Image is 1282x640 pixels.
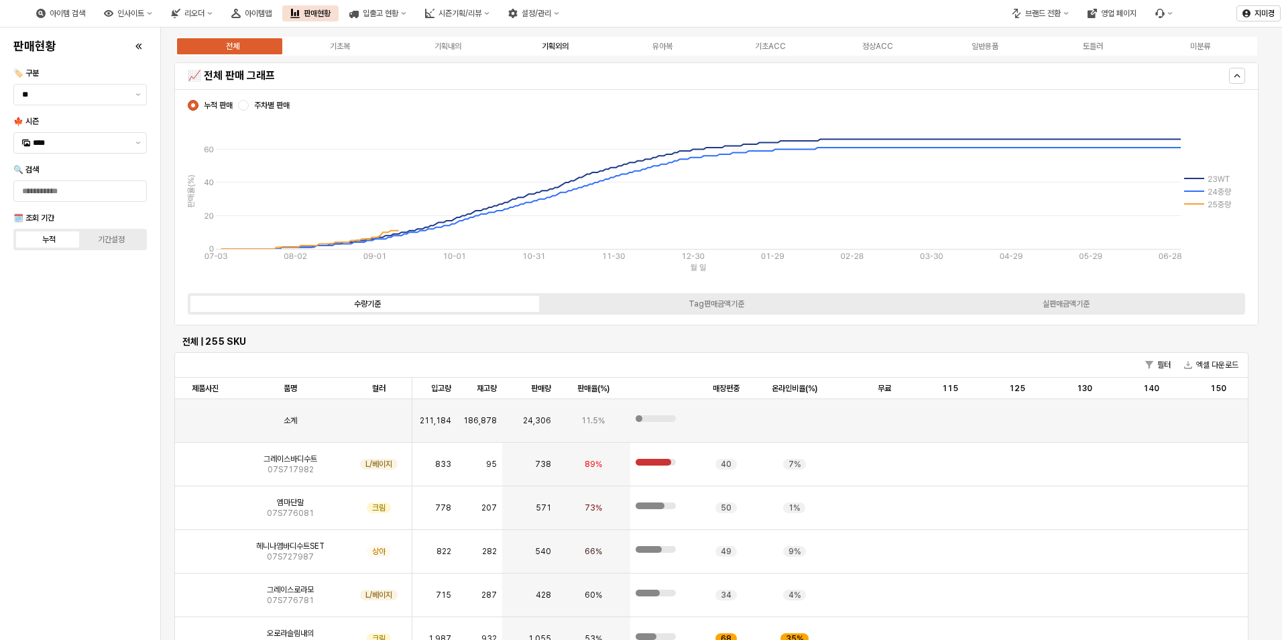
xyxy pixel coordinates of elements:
[755,42,786,51] div: 기초ACC
[18,233,80,246] label: 누적
[192,298,542,310] label: 수량기준
[585,590,602,600] span: 60%
[436,590,451,600] span: 715
[130,133,146,153] button: 제안 사항 표시
[354,299,381,309] div: 수량기준
[481,590,497,600] span: 287
[721,590,732,600] span: 34
[878,383,891,394] span: 무료
[862,42,893,51] div: 정상ACC
[192,383,219,394] span: 제품사진
[130,85,146,105] button: 제안 사항 표시
[789,546,801,557] span: 9%
[721,459,732,470] span: 40
[394,40,502,52] label: 기획내의
[1025,9,1061,18] div: 브랜드 전환
[256,541,325,551] span: 헤니나염바디수트SET
[1004,5,1077,21] button: 브랜드 전환
[434,42,461,51] div: 기획내의
[482,546,497,557] span: 282
[268,464,314,475] span: 07S717982
[824,40,931,52] label: 정상ACC
[609,40,716,52] label: 유아복
[98,235,125,244] div: 기간설정
[585,459,602,470] span: 89%
[245,9,272,18] div: 아이템맵
[1080,5,1145,21] div: 영업 페이지
[1210,383,1226,394] span: 150
[284,383,297,394] span: 품명
[789,459,801,470] span: 7%
[417,5,498,21] button: 시즌기획/리뷰
[372,502,386,513] span: 크림
[536,502,551,513] span: 571
[50,9,85,18] div: 아이템 검색
[1147,40,1254,52] label: 미분류
[286,40,394,52] label: 기초복
[204,100,233,111] span: 누적 판매
[372,546,386,557] span: 상아
[1190,42,1210,51] div: 미분류
[581,415,605,426] span: 11.5%
[535,546,551,557] span: 540
[772,383,817,394] span: 온라인비율(%)
[522,9,551,18] div: 설정/관리
[96,5,160,21] button: 인사이트
[13,40,56,53] h4: 판매현황
[439,9,481,18] div: 시즌기획/리뷰
[689,299,744,309] div: Tag판매금액기준
[282,5,339,21] button: 판매현황
[972,42,998,51] div: 일반용품
[42,235,56,244] div: 누적
[182,335,1240,348] h6: 전체 | 255 SKU
[117,9,144,18] div: 인사이트
[542,298,891,310] label: Tag판매금액기준
[713,383,740,394] span: 매장편중
[184,9,205,18] div: 리오더
[277,497,304,508] span: 엠마단말
[223,5,280,21] div: 아이템맵
[535,459,551,470] span: 738
[179,40,286,52] label: 전체
[436,546,451,557] span: 822
[267,595,314,606] span: 07S776781
[267,551,314,562] span: 07S727987
[13,117,39,126] span: 🍁 시즌
[481,502,497,513] span: 207
[1101,9,1137,18] div: 영업 페이지
[1236,5,1281,21] button: 지미경
[264,454,317,464] span: 그레이스바디수트
[1179,357,1244,373] button: 엑셀 다운로드
[341,5,414,21] button: 입출고 현황
[267,584,314,595] span: 그레이스로라모
[1196,358,1238,372] font: 엑셀 다운로드
[161,28,1282,640] main: 앱 프레임
[585,502,602,513] span: 73%
[420,415,451,426] span: 211,184
[365,459,392,470] span: L/베이지
[789,502,800,513] span: 1%
[1229,68,1245,84] button: 숨기다
[500,5,567,21] button: 설정/관리
[188,69,978,83] h5: 📈 전체 판매 그래프
[1043,299,1090,309] div: 실판매금액기준
[163,5,221,21] button: 리오더
[523,415,551,426] span: 24,306
[721,546,732,557] span: 49
[1077,383,1092,394] span: 130
[28,5,93,21] button: 아이템 검색
[254,100,290,111] span: 주차별 판매
[372,383,386,394] span: 컬러
[1143,383,1159,394] span: 140
[435,502,451,513] span: 778
[542,42,569,51] div: 기획외의
[80,233,143,246] label: 기간설정
[365,590,392,600] span: L/베이지
[536,590,551,600] span: 428
[13,213,54,223] span: 🗓️ 조회 기간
